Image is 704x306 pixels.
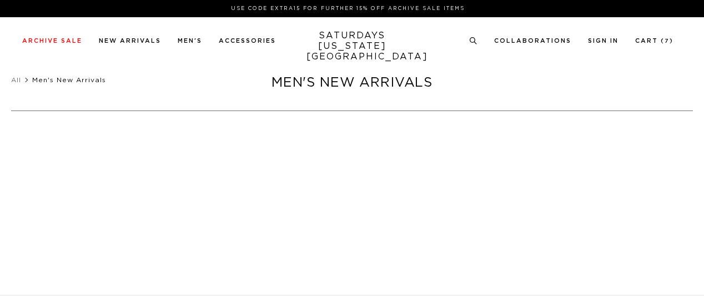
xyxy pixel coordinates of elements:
a: Men's [178,38,202,44]
a: Archive Sale [22,38,82,44]
a: Cart (7) [635,38,673,44]
span: Men's New Arrivals [32,77,106,83]
a: Collaborations [494,38,571,44]
p: Use Code EXTRA15 for Further 15% Off Archive Sale Items [27,4,669,13]
a: New Arrivals [99,38,161,44]
small: 7 [665,39,670,44]
a: SATURDAYS[US_STATE][GEOGRAPHIC_DATA] [306,31,398,62]
a: Accessories [219,38,276,44]
a: All [11,77,21,83]
a: Sign In [588,38,618,44]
